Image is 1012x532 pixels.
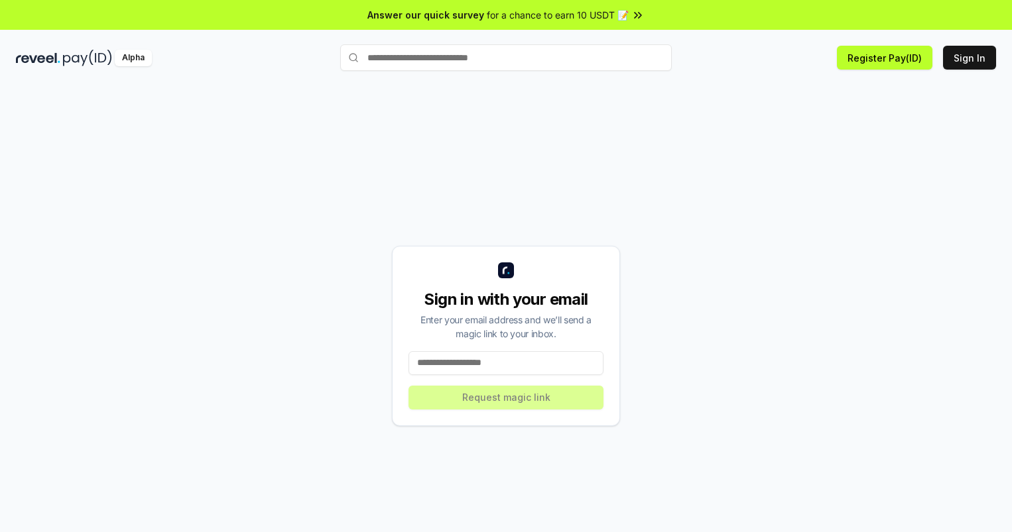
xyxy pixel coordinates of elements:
img: pay_id [63,50,112,66]
div: Alpha [115,50,152,66]
button: Sign In [943,46,996,70]
div: Enter your email address and we’ll send a magic link to your inbox. [409,313,603,341]
img: reveel_dark [16,50,60,66]
img: logo_small [498,262,514,278]
div: Sign in with your email [409,289,603,310]
span: for a chance to earn 10 USDT 📝 [487,8,629,22]
button: Register Pay(ID) [837,46,932,70]
span: Answer our quick survey [367,8,484,22]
